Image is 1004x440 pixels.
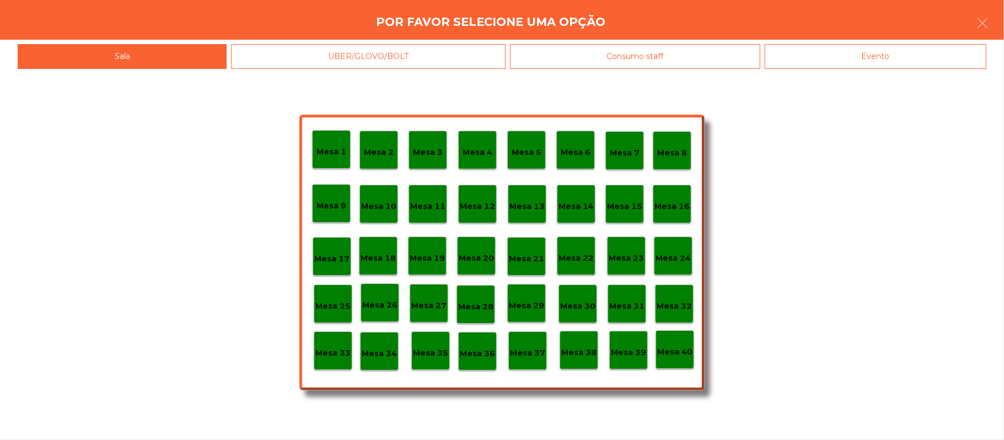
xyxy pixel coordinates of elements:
p: Mesa 31 [609,300,645,313]
p: Mesa 15 [607,200,642,213]
p: Mesa 19 [410,252,445,265]
p: Mesa 2 [364,146,394,159]
div: UBER/GLOVO/BOLT [231,44,505,69]
p: Mesa 22 [559,252,594,265]
p: Mesa 20 [459,252,494,265]
p: Mesa 25 [315,300,351,313]
p: Mesa 28 [458,301,493,313]
p: Mesa 21 [509,253,544,265]
p: Mesa 30 [560,300,595,313]
h4: Por favor selecione uma opção [377,14,606,30]
p: Mesa 39 [611,346,646,359]
p: Mesa 3 [413,146,443,159]
p: Mesa 24 [656,252,691,265]
p: Mesa 14 [559,200,594,213]
p: Mesa 17 [314,253,350,265]
p: Mesa 26 [362,299,398,312]
p: Mesa 18 [361,252,396,265]
p: Mesa 38 [561,346,597,359]
p: Mesa 32 [657,300,692,313]
p: Mesa 36 [460,347,495,360]
p: Mesa 8 [657,147,687,159]
p: Mesa 29 [509,299,544,312]
p: Mesa 5 [512,146,541,159]
p: Mesa 13 [509,200,545,213]
div: Evento [765,44,986,69]
p: Mesa 12 [460,200,495,213]
p: Mesa 27 [411,299,447,312]
p: Mesa 35 [413,347,448,359]
p: Mesa 33 [315,347,351,359]
p: Mesa 16 [654,200,690,213]
p: Mesa 37 [510,347,545,359]
div: Consumo staff [510,44,760,69]
p: Mesa 7 [610,147,640,159]
p: Mesa 4 [463,146,492,159]
p: Mesa 40 [657,346,692,358]
p: Mesa 11 [410,200,445,213]
p: Mesa 6 [561,146,590,159]
p: Mesa 23 [609,252,644,265]
p: Mesa 10 [361,200,396,213]
div: Sala [18,44,227,69]
p: Mesa 9 [316,200,346,212]
p: Mesa 34 [362,347,397,360]
p: Mesa 1 [316,146,346,158]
